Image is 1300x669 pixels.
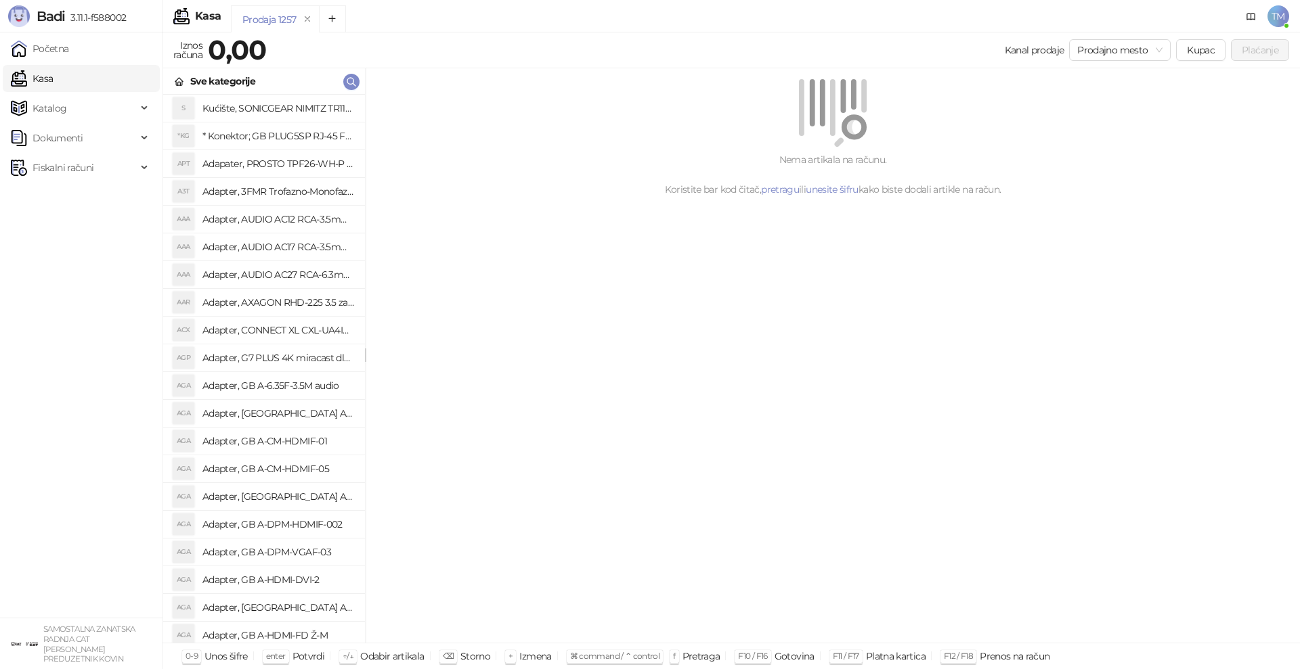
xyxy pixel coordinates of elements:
[460,647,490,665] div: Storno
[173,513,194,535] div: AGA
[1231,39,1289,61] button: Plaćanje
[519,647,551,665] div: Izmena
[202,541,354,563] h4: Adapter, GB A-DPM-VGAF-03
[173,569,194,591] div: AGA
[202,513,354,535] h4: Adapter, GB A-DPM-HDMIF-002
[186,651,198,661] span: 0-9
[202,347,354,369] h4: Adapter, G7 PLUS 4K miracast dlna airplay za TV
[11,65,53,92] a: Kasa
[1077,40,1163,60] span: Prodajno mesto
[761,183,799,195] a: pretragu
[1267,5,1289,27] span: TM
[171,37,205,64] div: Iznos računa
[173,264,194,285] div: AAA
[266,651,286,661] span: enter
[202,624,354,646] h4: Adapter, GB A-HDMI-FD Ž-M
[202,97,354,119] h4: Kućište, SONICGEAR NIMITZ TR1100 belo BEZ napajanja
[173,347,194,369] div: AGP
[1240,5,1262,27] a: Dokumentacija
[173,97,194,119] div: S
[202,569,354,591] h4: Adapter, GB A-HDMI-DVI-2
[173,458,194,480] div: AGA
[163,95,365,643] div: grid
[343,651,353,661] span: ↑/↓
[738,651,767,661] span: F10 / F16
[204,647,248,665] div: Unos šifre
[37,8,65,24] span: Badi
[208,33,266,66] strong: 0,00
[833,651,859,661] span: F11 / F17
[299,14,316,25] button: remove
[202,181,354,202] h4: Adapter, 3FMR Trofazno-Monofazni
[202,458,354,480] h4: Adapter, GB A-CM-HDMIF-05
[944,651,973,661] span: F12 / F18
[508,651,513,661] span: +
[319,5,346,32] button: Add tab
[570,651,660,661] span: ⌘ command / ⌃ control
[8,5,30,27] img: Logo
[173,375,194,396] div: AGA
[173,402,194,424] div: AGA
[173,208,194,230] div: AAA
[202,319,354,341] h4: Adapter, CONNECT XL CXL-UA4IN1 putni univerzalni
[173,292,194,313] div: AAR
[202,153,354,175] h4: Adapater, PROSTO TPF26-WH-P razdelnik
[1176,39,1226,61] button: Kupac
[202,208,354,230] h4: Adapter, AUDIO AC12 RCA-3.5mm mono
[682,647,720,665] div: Pretraga
[202,375,354,396] h4: Adapter, GB A-6.35F-3.5M audio
[173,236,194,258] div: AAA
[202,292,354,313] h4: Adapter, AXAGON RHD-225 3.5 za 2x2.5
[32,95,67,122] span: Katalog
[202,236,354,258] h4: Adapter, AUDIO AC17 RCA-3.5mm stereo
[673,651,675,661] span: f
[173,486,194,507] div: AGA
[443,651,454,661] span: ⌫
[202,402,354,424] h4: Adapter, [GEOGRAPHIC_DATA] A-AC-UKEU-001 UK na EU 7.5A
[173,597,194,618] div: AGA
[202,597,354,618] h4: Adapter, [GEOGRAPHIC_DATA] A-HDMI-FC Ž-M
[382,152,1284,197] div: Nema artikala na računu. Koristite bar kod čitač, ili kako biste dodali artikle na račun.
[202,264,354,285] h4: Adapter, AUDIO AC27 RCA-6.3mm stereo
[173,624,194,646] div: AGA
[360,647,424,665] div: Odabir artikala
[173,153,194,175] div: APT
[202,125,354,147] h4: * Konektor; GB PLUG5SP RJ-45 FTP Kat.5
[11,630,38,658] img: 64x64-companyLogo-ae27db6e-dfce-48a1-b68e-83471bd1bffd.png
[173,430,194,452] div: AGA
[775,647,815,665] div: Gotovina
[43,624,135,664] small: SAMOSTALNA ZANATSKA RADNJA CAT [PERSON_NAME] PREDUZETNIK KOVIN
[32,124,83,152] span: Dokumenti
[866,647,926,665] div: Platna kartica
[65,11,126,24] span: 3.11.1-f588002
[11,35,69,62] a: Početna
[32,154,93,181] span: Fiskalni računi
[173,541,194,563] div: AGA
[202,486,354,507] h4: Adapter, [GEOGRAPHIC_DATA] A-CMU3-LAN-05 hub
[195,11,221,22] div: Kasa
[202,430,354,452] h4: Adapter, GB A-CM-HDMIF-01
[1005,43,1064,57] div: Kanal prodaje
[173,319,194,341] div: ACX
[806,183,859,195] a: unesite šifru
[980,647,1049,665] div: Prenos na račun
[173,181,194,202] div: A3T
[242,12,296,27] div: Prodaja 1257
[292,647,325,665] div: Potvrdi
[190,74,255,89] div: Sve kategorije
